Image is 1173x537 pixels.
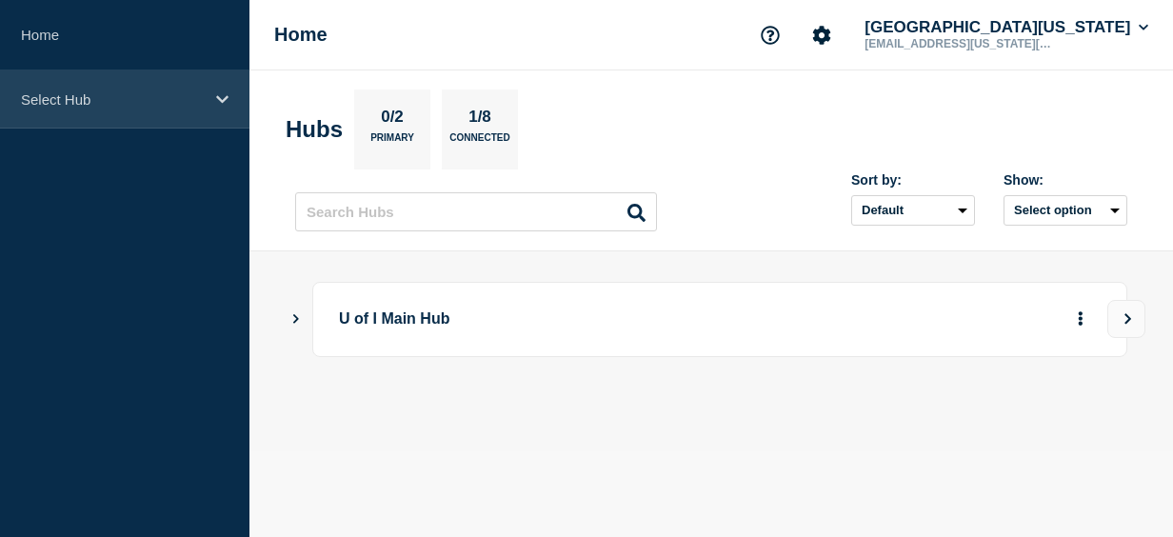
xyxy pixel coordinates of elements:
p: 0/2 [374,108,411,132]
div: Sort by: [851,172,975,188]
p: Primary [370,132,414,152]
div: Show: [1004,172,1127,188]
h1: Home [274,24,328,46]
button: Show Connected Hubs [291,312,301,327]
button: More actions [1068,302,1093,337]
p: U of I Main Hub [339,302,989,337]
select: Sort by [851,195,975,226]
button: View [1107,300,1145,338]
h2: Hubs [286,116,343,143]
button: Account settings [802,15,842,55]
button: Support [750,15,790,55]
p: Connected [449,132,509,152]
p: [EMAIL_ADDRESS][US_STATE][DOMAIN_NAME] [861,37,1059,50]
button: [GEOGRAPHIC_DATA][US_STATE] [861,18,1152,37]
input: Search Hubs [295,192,657,231]
button: Select option [1004,195,1127,226]
p: 1/8 [462,108,499,132]
p: Select Hub [21,91,204,108]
